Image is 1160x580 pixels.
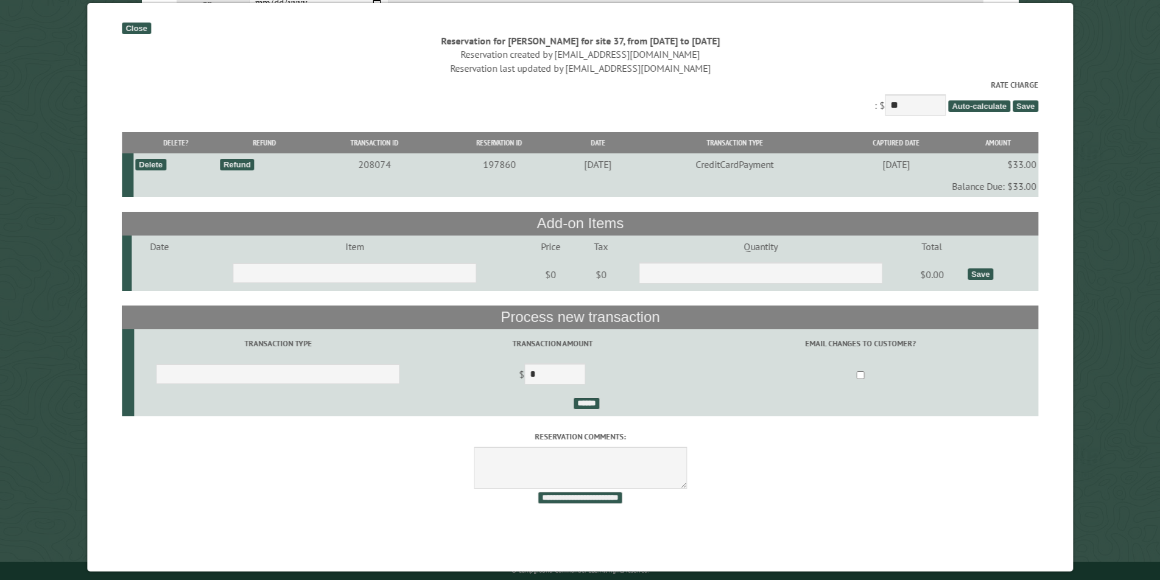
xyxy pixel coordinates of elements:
[1013,100,1038,112] span: Save
[511,567,649,575] small: © Campground Commander LLC. All rights reserved.
[136,338,420,349] label: Transaction Type
[898,236,965,257] td: Total
[560,132,636,153] th: Date
[122,61,1038,75] div: Reservation last updated by [EMAIL_ADDRESS][DOMAIN_NAME]
[958,153,1038,175] td: $33.00
[623,236,898,257] td: Quantity
[311,153,438,175] td: 208074
[968,268,993,280] div: Save
[122,47,1038,61] div: Reservation created by [EMAIL_ADDRESS][DOMAIN_NAME]
[438,132,560,153] th: Reservation ID
[948,100,1010,112] span: Auto-calculate
[636,153,834,175] td: CreditCardPayment
[135,159,166,170] div: Delete
[133,132,218,153] th: Delete?
[522,236,579,257] td: Price
[122,79,1038,119] div: : $
[684,338,1036,349] label: Email changes to customer?
[834,153,958,175] td: [DATE]
[438,153,560,175] td: 197860
[834,132,958,153] th: Captured Date
[579,257,623,292] td: $0
[220,159,255,170] div: Refund
[560,153,636,175] td: [DATE]
[423,338,681,349] label: Transaction Amount
[311,132,438,153] th: Transaction ID
[122,306,1038,329] th: Process new transaction
[636,132,834,153] th: Transaction Type
[579,236,623,257] td: Tax
[122,34,1038,47] div: Reservation for [PERSON_NAME] for site 37, from [DATE] to [DATE]
[122,79,1038,91] label: Rate Charge
[217,132,311,153] th: Refund
[122,431,1038,442] label: Reservation comments:
[133,175,1038,197] td: Balance Due: $33.00
[898,257,965,292] td: $0.00
[958,132,1038,153] th: Amount
[421,358,683,393] td: $
[187,236,522,257] td: Item
[122,23,150,34] div: Close
[522,257,579,292] td: $0
[122,212,1038,235] th: Add-on Items
[132,236,188,257] td: Date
